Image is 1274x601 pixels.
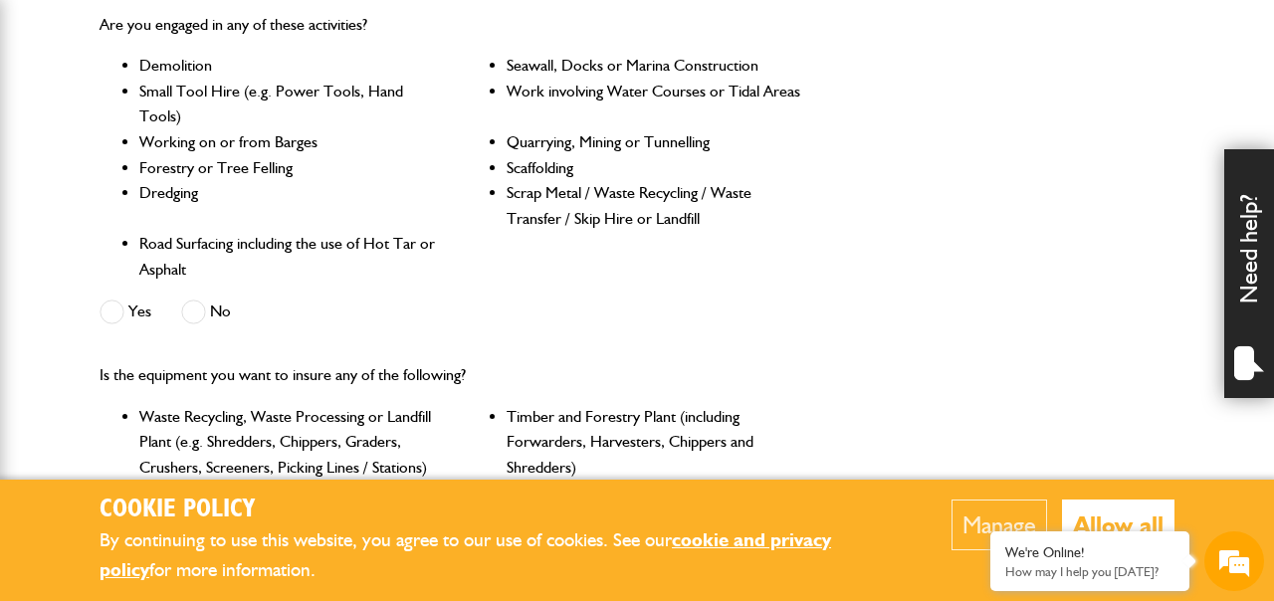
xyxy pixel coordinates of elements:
[139,129,440,155] li: Working on or from Barges
[104,111,334,137] div: Chat with us now
[26,301,363,345] input: Enter your phone number
[26,184,363,228] input: Enter your last name
[139,79,440,129] li: Small Tool Hire (e.g. Power Tools, Hand Tools)
[507,155,807,181] li: Scaffolding
[507,79,807,129] li: Work involving Water Courses or Tidal Areas
[100,495,891,525] h2: Cookie Policy
[26,360,363,430] textarea: Type your message and hit 'Enter'
[100,12,806,38] p: Are you engaged in any of these activities?
[139,53,440,79] li: Demolition
[1005,564,1174,579] p: How may I help you today?
[507,53,807,79] li: Seawall, Docks or Marina Construction
[952,500,1047,550] button: Manage
[507,180,807,231] li: Scrap Metal / Waste Recycling / Waste Transfer / Skip Hire or Landfill
[100,362,806,388] p: Is the equipment you want to insure any of the following?
[1224,149,1274,398] div: Need help?
[34,110,84,138] img: d_20077148190_company_1631870298795_20077148190
[139,155,440,181] li: Forestry or Tree Felling
[326,10,374,58] div: Minimize live chat window
[507,129,807,155] li: Quarrying, Mining or Tunnelling
[100,300,151,324] label: Yes
[139,180,440,231] li: Dredging
[1062,500,1174,550] button: Allow all
[507,404,807,481] li: Timber and Forestry Plant (including Forwarders, Harvesters, Chippers and Shredders)
[181,300,231,324] label: No
[139,404,440,481] li: Waste Recycling, Waste Processing or Landfill Plant (e.g. Shredders, Chippers, Graders, Crushers,...
[139,231,440,282] li: Road Surfacing including the use of Hot Tar or Asphalt
[26,243,363,287] input: Enter your email address
[100,525,891,586] p: By continuing to use this website, you agree to our use of cookies. See our for more information.
[1005,544,1174,561] div: We're Online!
[271,464,361,491] em: Start Chat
